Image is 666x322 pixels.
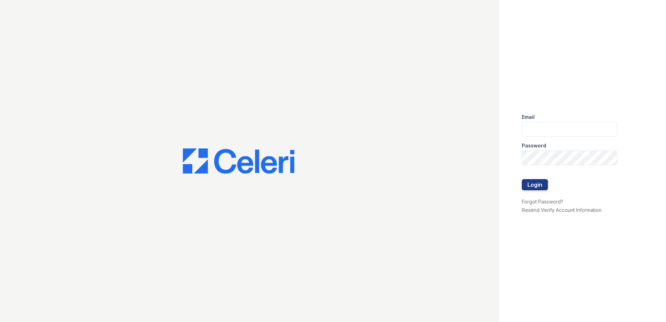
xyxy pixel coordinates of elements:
[522,142,546,149] label: Password
[183,148,294,174] img: CE_Logo_Blue-a8612792a0a2168367f1c8372b55b34899dd931a85d93a1a3d3e32e68fde9ad4.png
[522,114,535,121] label: Email
[522,207,602,213] a: Resend Verify Account Information
[522,199,563,205] a: Forgot Password?
[522,179,548,190] button: Login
